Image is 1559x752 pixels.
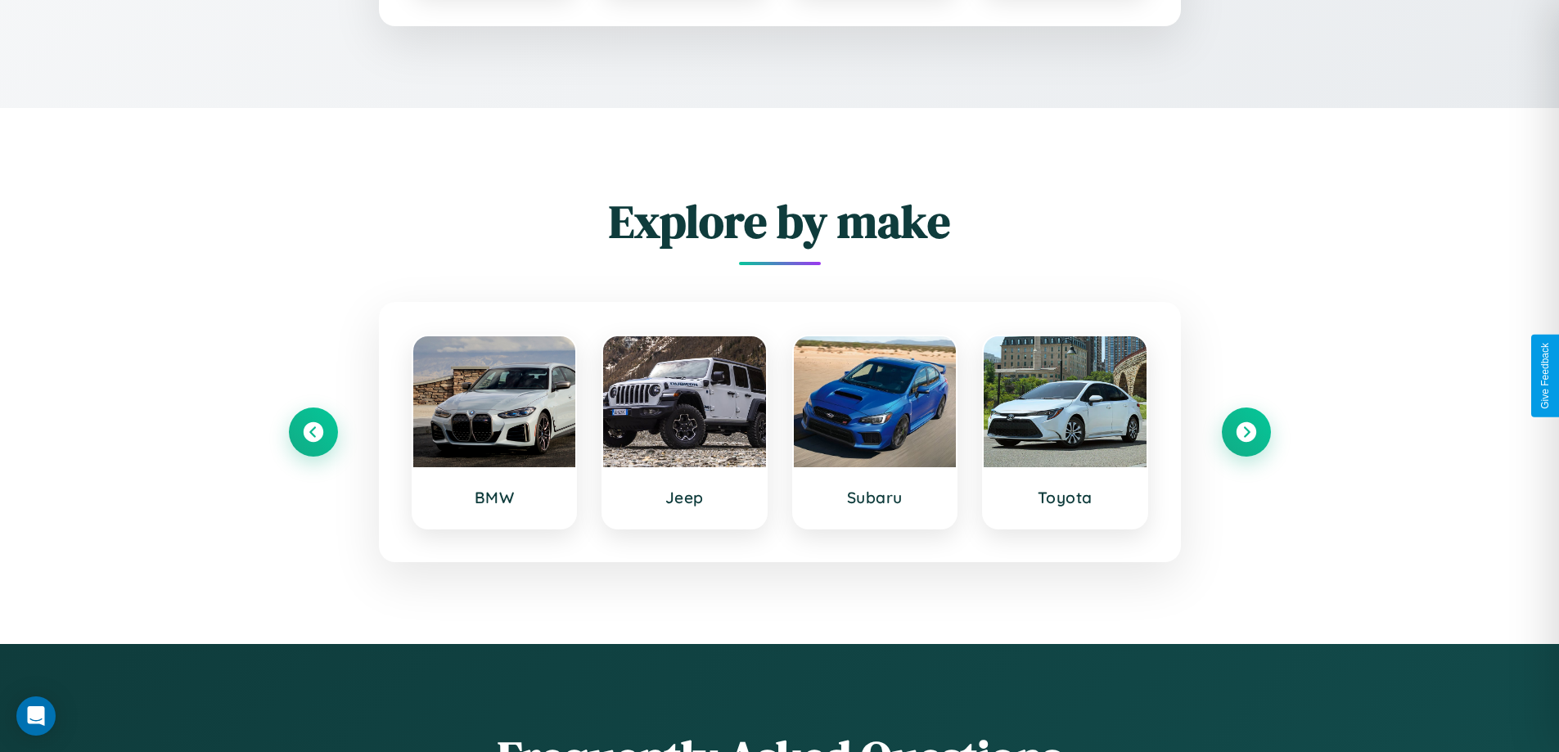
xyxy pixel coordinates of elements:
h2: Explore by make [289,190,1271,253]
div: Give Feedback [1539,343,1551,409]
div: Open Intercom Messenger [16,696,56,736]
h3: Subaru [810,488,940,507]
h3: Toyota [1000,488,1130,507]
h3: Jeep [620,488,750,507]
h3: BMW [430,488,560,507]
